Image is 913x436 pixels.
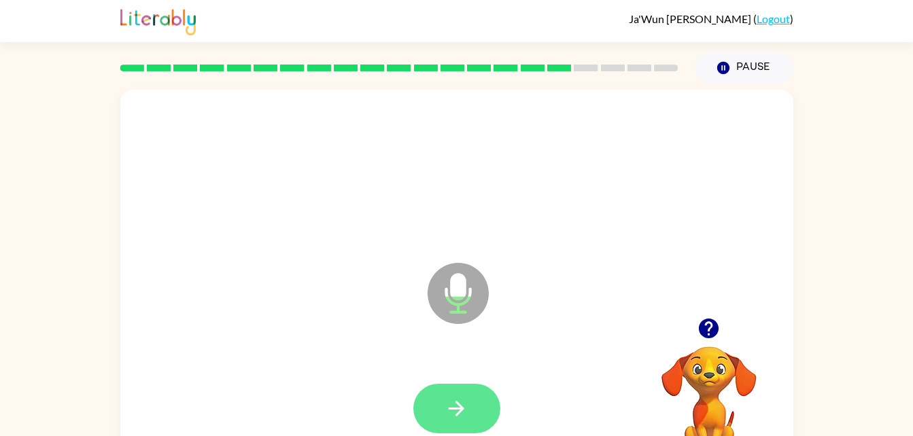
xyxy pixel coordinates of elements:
div: ( ) [629,12,793,25]
img: Literably [120,5,196,35]
button: Pause [695,52,793,84]
a: Logout [757,12,790,25]
span: Ja'Wun [PERSON_NAME] [629,12,753,25]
